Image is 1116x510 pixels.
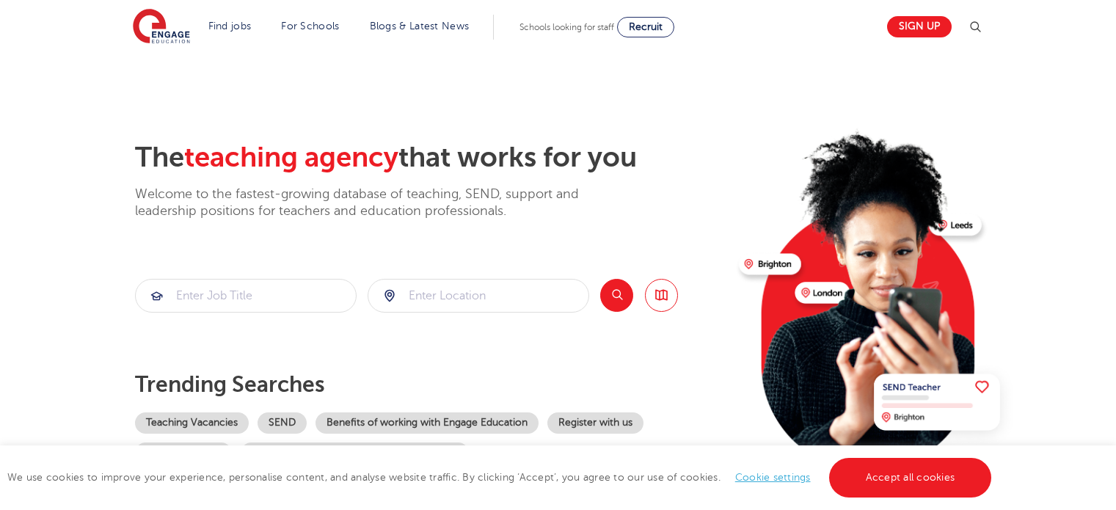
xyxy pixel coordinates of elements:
[600,279,633,312] button: Search
[629,21,663,32] span: Recruit
[135,412,249,434] a: Teaching Vacancies
[135,279,357,313] div: Submit
[135,371,727,398] p: Trending searches
[735,472,811,483] a: Cookie settings
[519,22,614,32] span: Schools looking for staff
[135,141,727,175] h2: The that works for you
[184,142,398,173] span: teaching agency
[136,280,356,312] input: Submit
[370,21,470,32] a: Blogs & Latest News
[281,21,339,32] a: For Schools
[368,279,589,313] div: Submit
[241,442,469,464] a: Our coverage across [GEOGRAPHIC_DATA]
[133,9,190,45] img: Engage Education
[887,16,952,37] a: Sign up
[829,458,992,498] a: Accept all cookies
[258,412,307,434] a: SEND
[316,412,539,434] a: Benefits of working with Engage Education
[368,280,588,312] input: Submit
[7,472,995,483] span: We use cookies to improve your experience, personalise content, and analyse website traffic. By c...
[135,442,232,464] a: Become a tutor
[617,17,674,37] a: Recruit
[135,186,619,220] p: Welcome to the fastest-growing database of teaching, SEND, support and leadership positions for t...
[208,21,252,32] a: Find jobs
[547,412,643,434] a: Register with us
